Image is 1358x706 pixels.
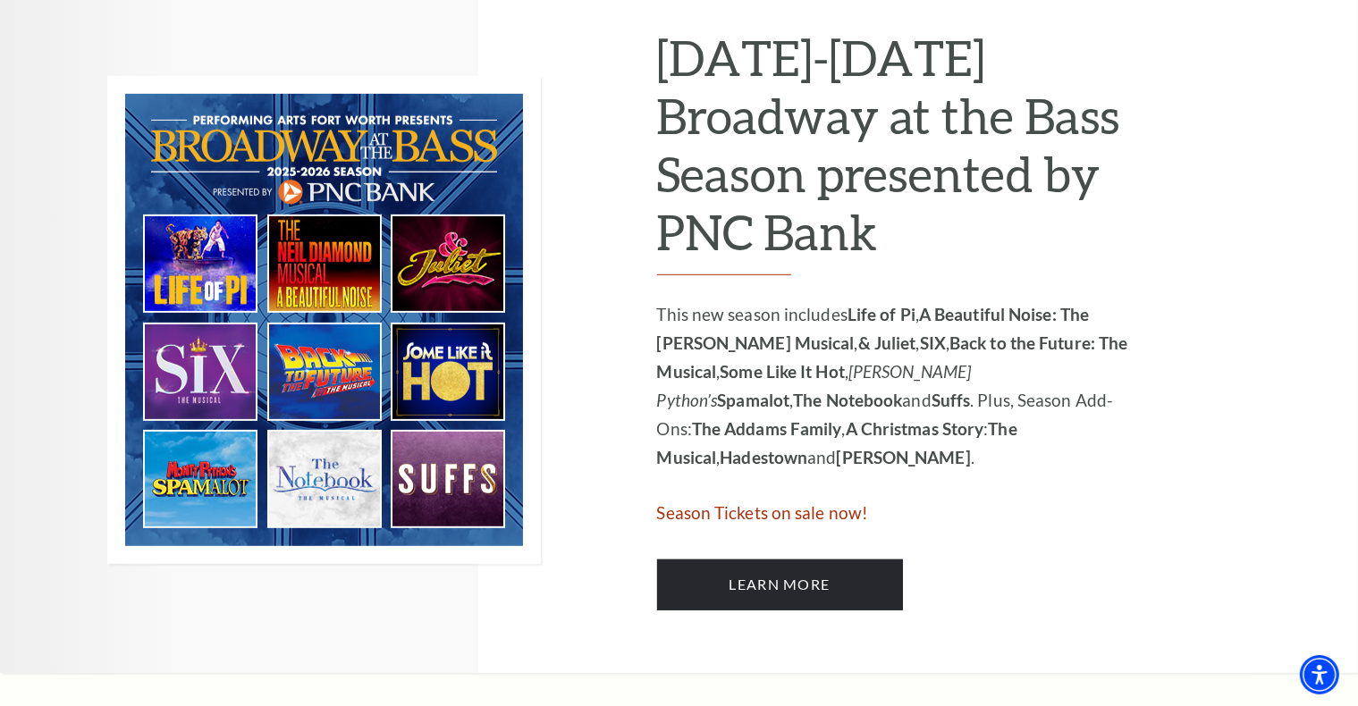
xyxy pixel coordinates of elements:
[858,332,916,353] strong: & Juliet
[657,502,869,523] span: Season Tickets on sale now!
[657,300,1135,472] p: This new season includes , , , , , , , and . Plus, Season Add-Ons: , : , and .
[848,304,915,324] strong: Life of Pi
[692,418,842,439] strong: The Addams Family
[657,559,903,609] a: Learn More 2025-2026 Broadway at the Bass Season presented by PNC Bank
[1300,655,1339,694] div: Accessibility Menu
[720,447,807,467] strong: Hadestown
[107,76,541,564] img: 2025-2026 Broadway at the Bass Season presented by PNC Bank
[920,332,946,353] strong: SIX
[846,418,984,439] strong: A Christmas Story
[657,361,972,410] em: [PERSON_NAME] Python’s
[717,390,789,410] strong: Spamalot
[657,29,1135,275] h2: [DATE]-[DATE] Broadway at the Bass Season presented by PNC Bank
[793,390,902,410] strong: The Notebook
[837,447,971,467] strong: [PERSON_NAME]
[932,390,971,410] strong: Suffs
[720,361,845,382] strong: Some Like It Hot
